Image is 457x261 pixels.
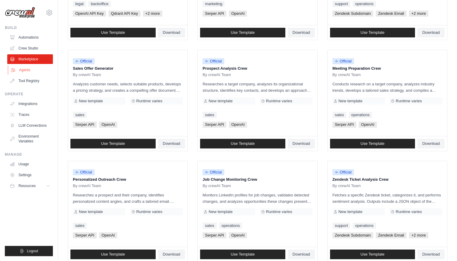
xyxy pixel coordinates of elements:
span: By crewAI Team [203,183,231,188]
a: Traces [7,110,53,119]
a: Settings [7,170,53,180]
a: operations [353,1,376,7]
a: sales [203,223,216,229]
a: Use Template [330,28,415,37]
a: Integrations [7,99,53,109]
a: support [332,223,350,229]
span: New template [209,209,232,214]
a: Automations [7,33,53,42]
span: By crewAI Team [73,183,101,188]
a: operations [349,112,372,118]
span: OpenAI API Key [73,11,106,17]
span: OpenAI [99,232,117,238]
span: Resources [18,183,36,188]
span: Official [203,169,224,175]
a: Use Template [70,28,156,37]
a: Use Template [200,139,285,148]
span: Use Template [361,252,384,257]
span: New template [209,99,232,103]
span: Use Template [101,141,125,146]
span: Official [73,58,95,64]
a: operations [219,223,242,229]
a: backoffice [88,1,111,7]
span: Download [163,141,180,146]
span: New template [339,209,362,214]
span: +2 more [409,11,428,17]
a: Download [158,28,185,37]
span: Official [332,169,354,175]
span: New template [339,99,362,103]
span: Runtime varies [266,99,292,103]
a: Download [288,139,315,148]
p: Researches a prospect and their company, identifies personalized content angles, and crafts a tai... [73,192,183,205]
span: Use Template [361,141,384,146]
a: LLM Connections [7,121,53,130]
p: Researches a target company, analyzes its organizational structure, identifies key contacts, and ... [203,81,312,94]
div: Build [5,25,53,30]
a: Tool Registry [7,76,53,86]
span: Runtime varies [396,99,422,103]
p: Prospect Analysis Crew [203,65,312,72]
a: sales [203,112,216,118]
a: Download [417,139,445,148]
a: Use Template [70,139,156,148]
span: Download [163,252,180,257]
p: Zendesk Ticket Analysis Crew [332,177,442,183]
span: By crewAI Team [332,72,361,77]
button: Resources [7,181,53,191]
a: sales [73,112,87,118]
span: Use Template [361,30,384,35]
span: New template [79,99,103,103]
a: Use Template [330,250,415,259]
span: Logout [27,249,38,253]
a: legal [73,1,86,7]
span: Qdrant API Key [109,11,141,17]
span: Download [422,141,440,146]
span: Download [422,252,440,257]
span: Zendesk Email [376,232,407,238]
span: Serper API [203,122,226,128]
span: Use Template [101,252,125,257]
p: Personalized Outreach Crew [73,177,183,183]
a: Environment Variables [7,132,53,146]
a: Use Template [200,250,285,259]
a: sales [332,112,346,118]
span: Runtime varies [136,209,163,214]
span: Zendesk Subdomain [332,232,373,238]
a: operations [353,223,376,229]
span: +2 more [409,232,428,238]
p: Job Change Monitoring Crew [203,177,312,183]
span: Serper API [73,122,97,128]
p: Meeting Preparation Crew [332,65,442,72]
span: Download [163,30,180,35]
span: By crewAI Team [203,72,231,77]
a: Use Template [330,139,415,148]
span: +2 more [143,11,162,17]
button: Logout [5,246,53,256]
span: Serper API [203,11,226,17]
p: Sales Offer Generator [73,65,183,72]
span: Serper API [332,122,356,128]
span: Use Template [231,30,254,35]
span: Download [422,30,440,35]
span: By crewAI Team [332,183,361,188]
span: OpenAI [359,122,377,128]
span: Runtime varies [136,99,163,103]
a: Crew Studio [7,43,53,53]
a: Download [417,28,445,37]
a: Use Template [200,28,285,37]
span: OpenAI [229,11,247,17]
span: OpenAI [229,232,247,238]
div: Manage [5,152,53,157]
img: Logo [5,7,35,18]
a: Download [417,250,445,259]
a: support [332,1,350,7]
p: Conducts research on a target company, analyzes industry trends, develops a tailored sales strate... [332,81,442,94]
span: Download [293,252,310,257]
a: Download [158,139,185,148]
span: Runtime varies [396,209,422,214]
span: Use Template [231,141,254,146]
a: Agents [8,65,53,75]
a: Download [288,28,315,37]
span: Serper API [73,232,97,238]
